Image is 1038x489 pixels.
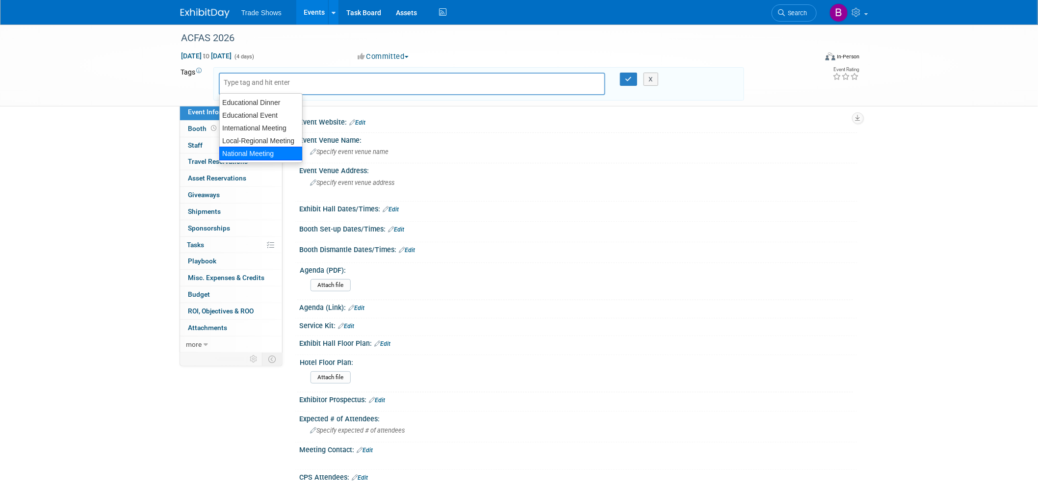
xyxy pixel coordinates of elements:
[241,9,282,17] span: Trade Shows
[262,353,283,365] td: Toggle Event Tabs
[180,121,282,137] a: Booth
[188,307,254,315] span: ROI, Objectives & ROO
[833,67,859,72] div: Event Rating
[219,147,303,160] div: National Meeting
[357,447,373,454] a: Edit
[234,53,254,60] span: (4 days)
[188,274,264,282] span: Misc. Expenses & Credits
[220,109,302,122] div: Educational Event
[180,303,282,319] a: ROI, Objectives & ROO
[188,174,246,182] span: Asset Reservations
[772,4,817,22] a: Search
[299,336,857,349] div: Exhibit Hall Floor Plan:
[187,241,204,249] span: Tasks
[188,324,227,332] span: Attachments
[310,179,394,186] span: Specify event venue address
[180,187,282,203] a: Giveaways
[388,226,404,233] a: Edit
[299,222,857,234] div: Booth Set-up Dates/Times:
[759,51,860,66] div: Event Format
[181,67,205,101] td: Tags
[220,96,302,109] div: Educational Dinner
[180,137,282,154] a: Staff
[338,323,354,330] a: Edit
[837,53,860,60] div: In-Person
[224,77,302,87] input: Type tag and hit enter
[299,300,857,313] div: Agenda (Link):
[188,108,243,116] span: Event Information
[644,73,659,86] button: X
[188,125,218,132] span: Booth
[348,305,364,311] a: Edit
[180,237,282,253] a: Tasks
[188,141,203,149] span: Staff
[369,397,385,404] a: Edit
[300,355,853,367] div: Hotel Floor Plan:
[181,51,232,60] span: [DATE] [DATE]
[220,134,302,147] div: Local-Regional Meeting
[310,427,405,434] span: Specify expected # of attendees
[354,51,413,62] button: Committed
[180,104,282,120] a: Event Information
[383,206,399,213] a: Edit
[180,170,282,186] a: Asset Reservations
[188,207,221,215] span: Shipments
[180,154,282,170] a: Travel Reservations
[826,52,835,60] img: Format-Inperson.png
[188,290,210,298] span: Budget
[299,115,857,128] div: Event Website:
[180,336,282,353] a: more
[188,257,216,265] span: Playbook
[180,320,282,336] a: Attachments
[188,191,220,199] span: Giveaways
[830,3,848,22] img: Becca Rensi
[181,8,230,18] img: ExhibitDay
[299,202,857,214] div: Exhibit Hall Dates/Times:
[349,119,365,126] a: Edit
[188,157,248,165] span: Travel Reservations
[180,220,282,236] a: Sponsorships
[299,133,857,145] div: Event Venue Name:
[352,474,368,481] a: Edit
[299,242,857,255] div: Booth Dismantle Dates/Times:
[186,340,202,348] span: more
[299,442,857,455] div: Meeting Contact:
[209,125,218,132] span: Booth not reserved yet
[299,412,857,424] div: Expected # of Attendees:
[180,204,282,220] a: Shipments
[180,253,282,269] a: Playbook
[299,470,857,483] div: CPS Attendees:
[299,163,857,176] div: Event Venue Address:
[399,247,415,254] a: Edit
[245,353,262,365] td: Personalize Event Tab Strip
[220,122,302,134] div: International Meeting
[180,270,282,286] a: Misc. Expenses & Credits
[202,52,211,60] span: to
[178,29,802,47] div: ACFAS 2026
[374,340,390,347] a: Edit
[180,286,282,303] a: Budget
[299,392,857,405] div: Exhibitor Prospectus:
[188,224,230,232] span: Sponsorships
[310,148,389,155] span: Specify event venue name
[299,318,857,331] div: Service Kit:
[785,9,807,17] span: Search
[300,263,853,275] div: Agenda (PDF):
